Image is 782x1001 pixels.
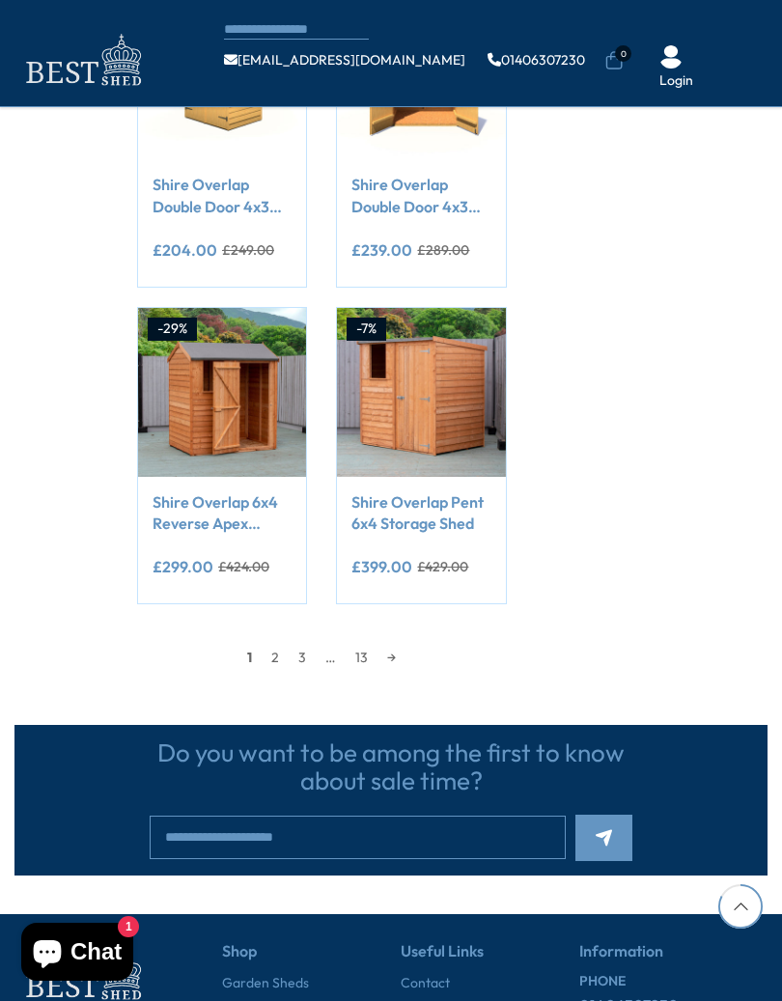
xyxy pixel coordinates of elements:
img: Shire Overlap Pent 6x4 Storage Shed - Best Shed [337,308,505,476]
del: £424.00 [218,560,269,573]
del: £429.00 [417,560,468,573]
ins: £239.00 [351,242,412,258]
img: User Icon [659,45,683,69]
ins: £204.00 [153,242,217,258]
h5: Information [579,943,768,975]
a: 13 [346,643,377,672]
a: 2 [262,643,289,672]
h5: Useful Links [401,943,555,975]
a: Login [659,71,693,91]
span: … [316,643,346,672]
a: Shire Overlap Pent 6x4 Storage Shed [351,491,490,535]
del: £249.00 [222,243,274,257]
a: Contact [401,974,450,993]
img: Shire Overlap 6x4 Reverse Apex Storage Shed - Best Shed [138,308,306,476]
span: 0 [615,45,631,62]
div: -29% [148,318,197,341]
a: 0 [604,51,624,70]
del: £289.00 [417,243,469,257]
a: Garden Sheds [222,974,309,993]
a: → [377,643,405,672]
h6: PHONE [579,974,768,988]
div: -7% [347,318,386,341]
ins: £299.00 [153,559,213,574]
h3: Do you want to be among the first to know about sale time? [150,739,632,794]
span: 1 [237,643,262,672]
h5: Shop [222,943,377,975]
a: 3 [289,643,316,672]
inbox-online-store-chat: Shopify online store chat [15,923,139,986]
a: 01406307230 [488,53,585,67]
button: Subscribe [575,815,632,861]
a: Shire Overlap Double Door 4x3 Storage Shed [153,174,292,217]
a: [EMAIL_ADDRESS][DOMAIN_NAME] [224,53,465,67]
a: Shire Overlap 6x4 Reverse Apex Storage Shed [153,491,292,535]
img: logo [14,29,150,92]
a: Shire Overlap Double Door 4x3 with Shelves Storage Shed [351,174,490,217]
ins: £399.00 [351,559,412,574]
